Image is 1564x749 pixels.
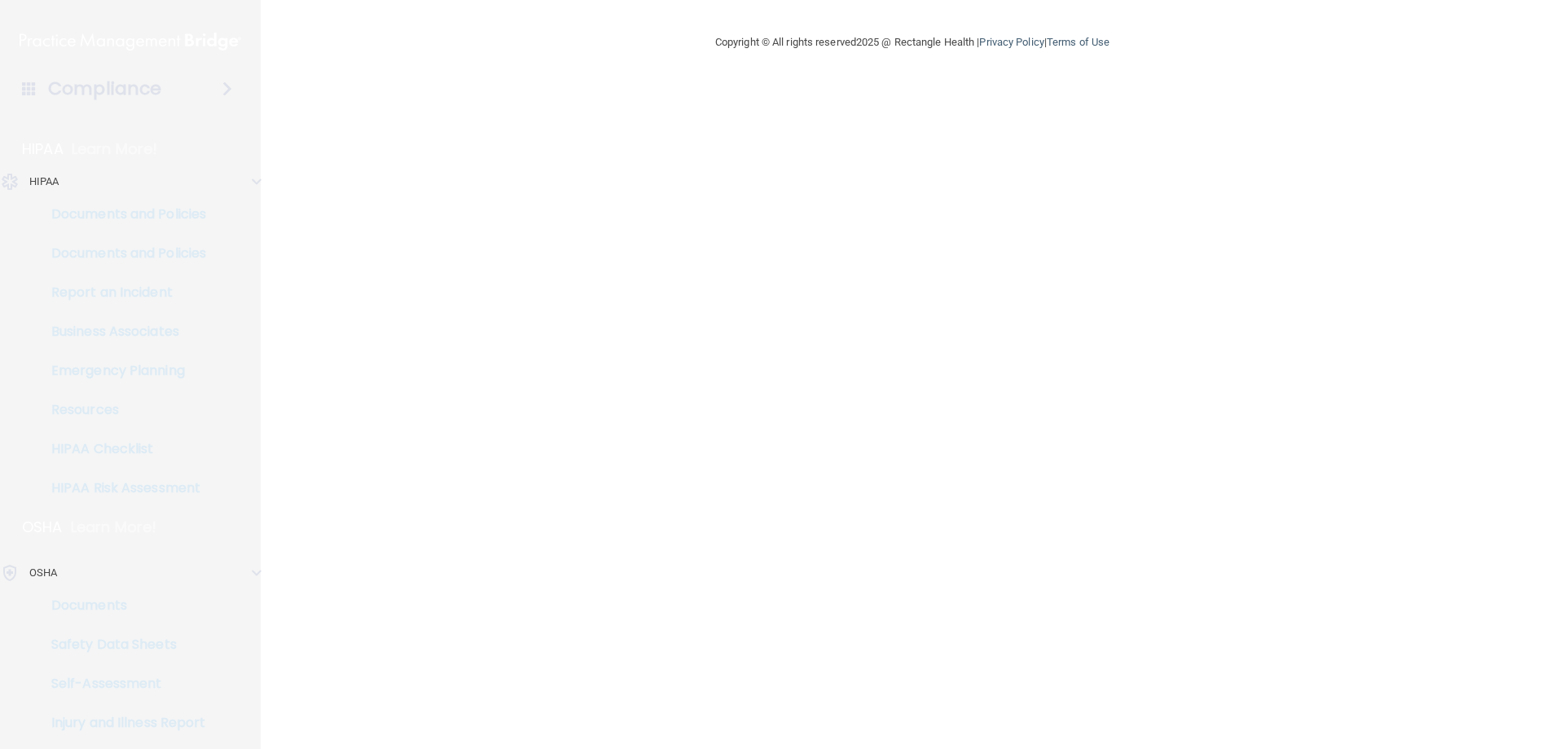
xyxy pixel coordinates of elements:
p: Documents [11,597,233,614]
img: PMB logo [20,25,241,58]
p: Learn More! [72,139,158,159]
p: Injury and Illness Report [11,715,233,731]
p: Emergency Planning [11,363,233,379]
a: Privacy Policy [979,36,1043,48]
p: Self-Assessment [11,676,233,692]
p: OSHA [29,563,57,583]
p: HIPAA [22,139,64,159]
p: Learn More! [71,518,157,537]
p: Report an Incident [11,284,233,301]
p: HIPAA [29,172,59,192]
p: Business Associates [11,324,233,340]
a: Terms of Use [1047,36,1109,48]
p: HIPAA Checklist [11,441,233,457]
div: Copyright © All rights reserved 2025 @ Rectangle Health | | [615,16,1210,68]
p: Resources [11,402,233,418]
p: Documents and Policies [11,245,233,262]
p: Documents and Policies [11,206,233,222]
h4: Compliance [48,77,161,100]
p: Safety Data Sheets [11,637,233,653]
p: OSHA [22,518,63,537]
p: HIPAA Risk Assessment [11,480,233,496]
